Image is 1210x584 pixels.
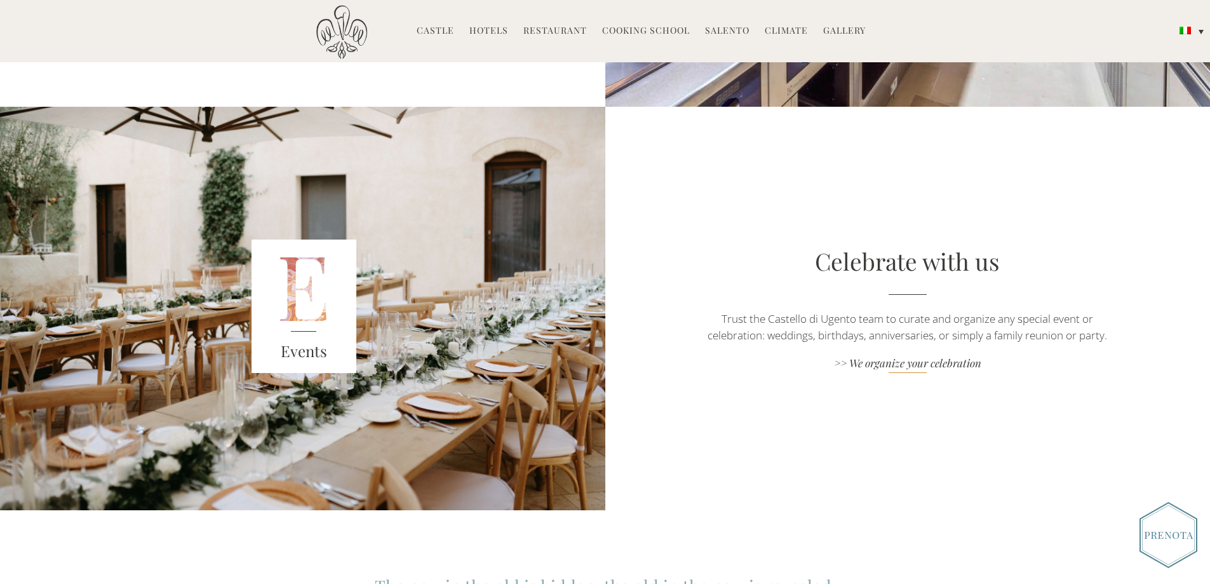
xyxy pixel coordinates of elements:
a: Celebrate with us [815,245,1000,276]
font: Events [281,341,327,361]
a: Castle [417,24,454,39]
font: >> We organize your celebration [834,356,981,370]
font: Gallery [823,24,866,36]
font: Restaurant [523,24,587,36]
img: Ugento Castle [316,5,367,59]
a: Cooking School [602,24,690,39]
font: Castle [417,24,454,36]
a: Gallery [823,24,866,39]
font: Climate [765,24,808,36]
a: Restaurant [523,24,587,39]
font: Hotels [469,24,508,36]
img: Italian [1180,27,1191,34]
a: Hotels [469,24,508,39]
a: >> We organize your celebration [696,356,1119,373]
font: Trust the Castello di Ugento team to curate and organize any special event or celebration: weddin... [708,311,1107,343]
font: Salento [705,24,750,36]
a: Salento [705,24,750,39]
font: Cooking School [602,24,690,36]
img: E_red.png [252,240,357,373]
a: Climate [765,24,808,39]
img: Book_Button_Italian.png [1139,502,1197,568]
